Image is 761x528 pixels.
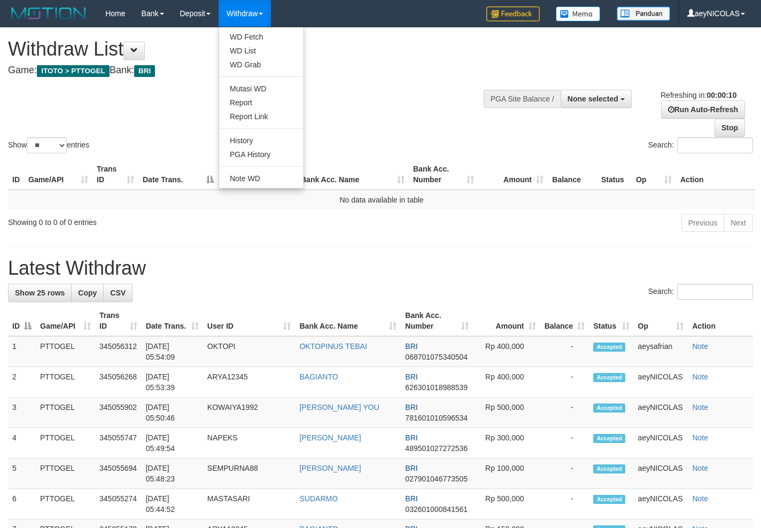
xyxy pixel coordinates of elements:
span: Copy 489501027272536 to clipboard [405,444,468,453]
th: Status [597,159,632,190]
th: Amount: activate to sort column ascending [478,159,548,190]
td: PTTOGEL [36,336,95,367]
a: Note [692,433,708,442]
td: 4 [8,428,36,459]
td: PTTOGEL [36,428,95,459]
td: aeyNICOLAS [634,459,688,489]
th: Game/API: activate to sort column ascending [24,159,92,190]
a: Report [219,96,304,110]
label: Search: [648,284,753,300]
h1: Latest Withdraw [8,258,753,279]
span: ITOTO > PTTOGEL [37,65,110,77]
a: CSV [103,284,133,302]
span: Accepted [593,373,625,382]
label: Search: [648,137,753,153]
th: Op: activate to sort column ascending [632,159,676,190]
img: panduan.png [617,6,670,21]
td: PTTOGEL [36,367,95,398]
td: [DATE] 05:48:23 [142,459,203,489]
td: SEMPURNA88 [203,459,296,489]
img: MOTION_logo.png [8,5,89,21]
td: Rp 400,000 [473,336,540,367]
a: Note WD [219,172,304,185]
td: Rp 400,000 [473,367,540,398]
td: aeyNICOLAS [634,428,688,459]
td: Rp 500,000 [473,489,540,519]
a: Note [692,342,708,351]
td: Rp 100,000 [473,459,540,489]
span: BRI [405,372,417,381]
th: Bank Acc. Number: activate to sort column ascending [409,159,478,190]
td: aeysafrian [634,336,688,367]
th: Action [688,306,753,336]
span: Accepted [593,495,625,504]
td: No data available in table [8,190,755,209]
td: aeyNICOLAS [634,489,688,519]
td: [DATE] 05:53:39 [142,367,203,398]
th: Bank Acc. Number: activate to sort column ascending [401,306,473,336]
span: BRI [134,65,155,77]
a: SUDARMO [299,494,338,503]
td: PTTOGEL [36,489,95,519]
td: - [540,459,589,489]
a: Show 25 rows [8,284,72,302]
th: ID [8,159,24,190]
th: ID: activate to sort column descending [8,306,36,336]
td: [DATE] 05:54:09 [142,336,203,367]
td: MASTASARI [203,489,296,519]
span: Copy 626301018988539 to clipboard [405,383,468,392]
a: WD Grab [219,58,304,72]
td: 3 [8,398,36,428]
span: Copy 781601010596534 to clipboard [405,414,468,422]
th: Op: activate to sort column ascending [634,306,688,336]
span: Copy [78,289,97,297]
td: 2 [8,367,36,398]
th: Amount: activate to sort column ascending [473,306,540,336]
td: - [540,489,589,519]
strong: 00:00:10 [706,91,736,99]
td: 345055902 [95,398,142,428]
div: Showing 0 to 0 of 0 entries [8,213,309,228]
td: 5 [8,459,36,489]
td: 345055274 [95,489,142,519]
a: Run Auto-Refresh [661,100,745,119]
a: BAGIANTO [299,372,338,381]
td: ARYA12345 [203,367,296,398]
a: WD Fetch [219,30,304,44]
td: - [540,367,589,398]
label: Show entries [8,137,89,153]
td: aeyNICOLAS [634,398,688,428]
td: - [540,428,589,459]
span: Show 25 rows [15,289,65,297]
h4: Game: Bank: [8,65,496,76]
span: Copy 032601000841561 to clipboard [405,505,468,514]
a: PGA History [219,147,304,161]
th: Game/API: activate to sort column ascending [36,306,95,336]
span: Copy 068701075340504 to clipboard [405,353,468,361]
img: Feedback.jpg [486,6,540,21]
img: Button%20Memo.svg [556,6,601,21]
span: Accepted [593,343,625,352]
a: Mutasi WD [219,82,304,96]
a: History [219,134,304,147]
th: Balance: activate to sort column ascending [540,306,589,336]
span: BRI [405,494,417,503]
a: [PERSON_NAME] [299,433,361,442]
span: BRI [405,464,417,472]
a: Note [692,464,708,472]
td: - [540,336,589,367]
th: Bank Acc. Name: activate to sort column ascending [297,159,409,190]
a: Copy [71,284,104,302]
a: Note [692,494,708,503]
th: Status: activate to sort column ascending [589,306,633,336]
input: Search: [677,137,753,153]
td: 345056312 [95,336,142,367]
td: NAPEKS [203,428,296,459]
a: [PERSON_NAME] YOU [299,403,379,411]
a: Next [724,214,753,232]
td: PTTOGEL [36,459,95,489]
div: PGA Site Balance / [484,90,561,108]
th: Trans ID: activate to sort column ascending [95,306,142,336]
input: Search: [677,284,753,300]
span: BRI [405,433,417,442]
